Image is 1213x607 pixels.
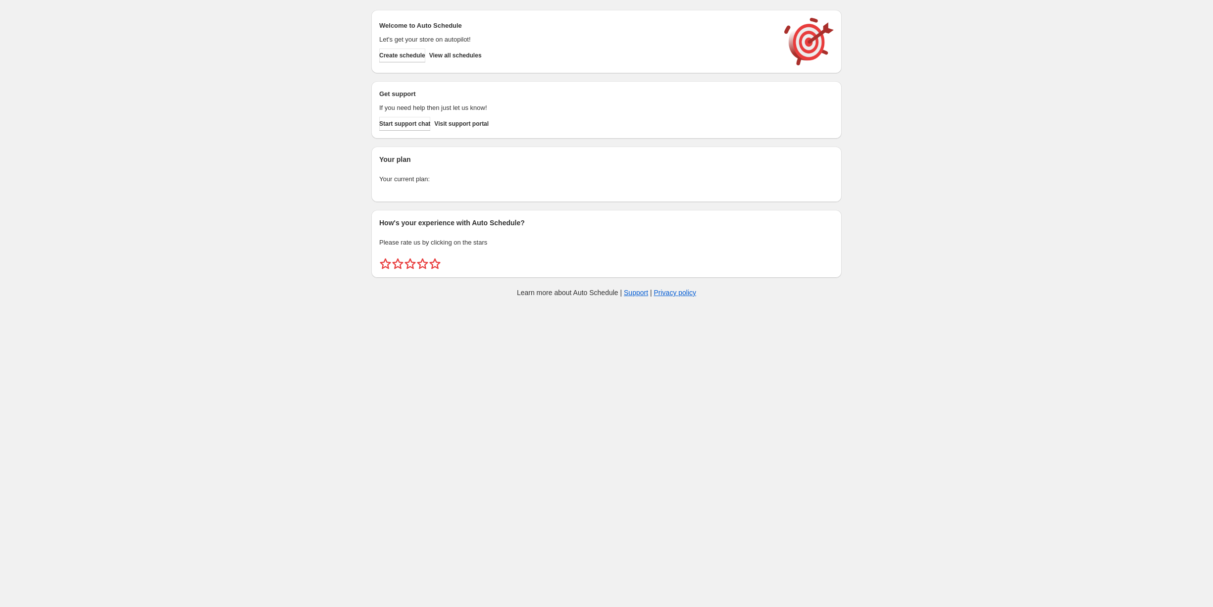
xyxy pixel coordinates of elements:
[379,174,834,184] p: Your current plan:
[624,289,648,297] a: Support
[429,51,482,59] span: View all schedules
[434,117,489,131] a: Visit support portal
[379,35,774,45] p: Let's get your store on autopilot!
[517,288,696,298] p: Learn more about Auto Schedule | |
[654,289,697,297] a: Privacy policy
[379,89,774,99] h2: Get support
[429,49,482,62] button: View all schedules
[379,154,834,164] h2: Your plan
[379,21,774,31] h2: Welcome to Auto Schedule
[379,103,774,113] p: If you need help then just let us know!
[379,120,430,128] span: Start support chat
[379,218,834,228] h2: How's your experience with Auto Schedule?
[379,51,425,59] span: Create schedule
[379,238,834,248] p: Please rate us by clicking on the stars
[379,117,430,131] a: Start support chat
[434,120,489,128] span: Visit support portal
[379,49,425,62] button: Create schedule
